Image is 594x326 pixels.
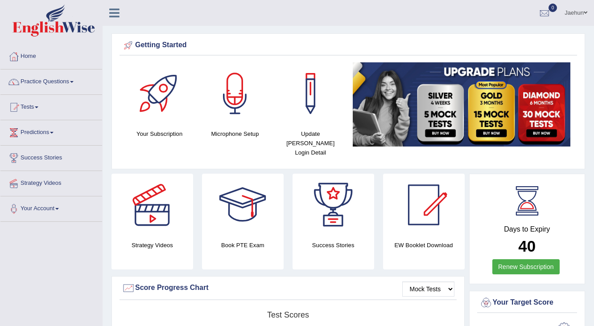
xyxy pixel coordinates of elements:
a: Home [0,44,102,66]
h4: Microphone Setup [202,129,268,139]
b: 40 [518,237,536,255]
a: Practice Questions [0,69,102,92]
img: small5.jpg [353,62,570,147]
h4: Update [PERSON_NAME] Login Detail [277,129,344,157]
a: Renew Subscription [492,259,560,274]
a: Tests [0,95,102,117]
a: Your Account [0,196,102,219]
h4: Success Stories [293,240,374,250]
tspan: Test scores [267,310,309,319]
h4: Book PTE Exam [202,240,284,250]
h4: EW Booklet Download [383,240,465,250]
h4: Days to Expiry [479,225,575,233]
h4: Strategy Videos [111,240,193,250]
a: Strategy Videos [0,171,102,193]
div: Your Target Score [479,296,575,310]
div: Score Progress Chart [122,281,454,295]
div: Getting Started [122,39,575,52]
span: 0 [549,4,557,12]
h4: Your Subscription [126,129,193,139]
a: Predictions [0,120,102,143]
a: Success Stories [0,146,102,168]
